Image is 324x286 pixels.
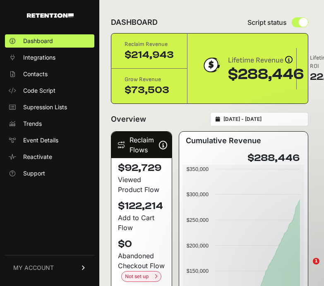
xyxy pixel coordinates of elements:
div: Lifetime Revenue [228,55,304,66]
a: MY ACCOUNT [5,255,94,280]
span: Code Script [23,87,55,95]
span: Support [23,169,45,178]
img: Retention.com [27,13,74,18]
h2: Overview [111,113,146,125]
div: Viewed Product Flow [118,175,165,195]
h4: $0 [118,238,165,251]
span: Dashboard [23,37,53,45]
span: Supression Lists [23,103,67,111]
a: Reactivate [5,150,94,163]
span: 1 [313,258,319,264]
iframe: Intercom live chat [296,258,316,278]
span: MY ACCOUNT [13,264,54,272]
div: Add to Cart Flow [118,213,165,233]
a: Dashboard [5,34,94,48]
div: $73,503 [125,84,174,97]
span: Trends [23,120,42,128]
h2: DASHBOARD [111,17,158,28]
h4: $288,446 [247,151,300,165]
a: Trends [5,117,94,130]
text: $300,000 [187,191,209,197]
span: Integrations [23,53,55,62]
h4: $92,729 [118,161,165,175]
a: Event Details [5,134,94,147]
div: Reclaim Flows [111,132,172,158]
span: Event Details [23,136,58,144]
div: Reclaim Revenue [125,40,174,48]
span: Reactivate [23,153,52,161]
a: Contacts [5,67,94,81]
a: Code Script [5,84,94,97]
span: Contacts [23,70,48,78]
img: dollar-coin-05c43ed7efb7bc0c12610022525b4bbbb207c7efeef5aecc26f025e68dcafac9.png [201,55,221,75]
a: Support [5,167,94,180]
text: $150,000 [187,268,209,274]
h4: $122,214 [118,199,165,213]
div: Abandoned Checkout Flow [118,251,165,282]
span: Script status [247,17,287,27]
a: Supression Lists [5,101,94,114]
text: $350,000 [187,166,209,172]
div: $288,446 [228,66,304,83]
h3: Cumulative Revenue [186,135,261,147]
a: Integrations [5,51,94,64]
div: Grow Revenue [125,75,174,84]
div: $214,943 [125,48,174,62]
